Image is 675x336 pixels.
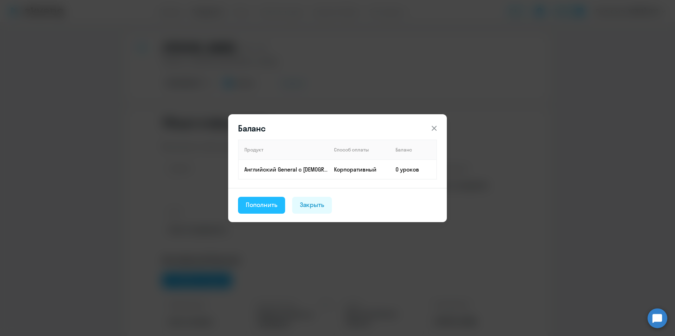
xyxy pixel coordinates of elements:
[328,160,390,179] td: Корпоративный
[390,160,437,179] td: 0 уроков
[390,140,437,160] th: Баланс
[238,197,285,214] button: Пополнить
[238,140,328,160] th: Продукт
[228,123,447,134] header: Баланс
[246,200,277,209] div: Пополнить
[328,140,390,160] th: Способ оплаты
[292,197,332,214] button: Закрыть
[300,200,324,209] div: Закрыть
[244,166,328,173] p: Английский General с [DEMOGRAPHIC_DATA] преподавателем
